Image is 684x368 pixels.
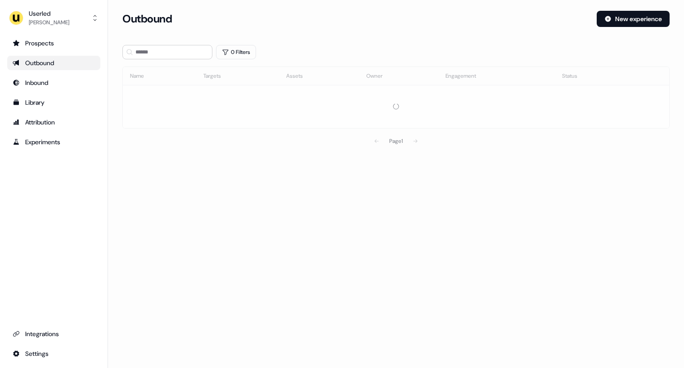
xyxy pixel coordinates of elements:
a: Go to prospects [7,36,100,50]
a: Go to experiments [7,135,100,149]
div: Attribution [13,118,95,127]
button: 0 Filters [216,45,256,59]
h3: Outbound [122,12,172,26]
div: Integrations [13,329,95,338]
a: Go to Inbound [7,75,100,90]
a: Go to attribution [7,115,100,129]
a: Go to templates [7,95,100,110]
div: Prospects [13,39,95,48]
a: Go to integrations [7,346,100,361]
div: Userled [29,9,69,18]
a: Go to outbound experience [7,56,100,70]
div: Library [13,98,95,107]
div: Experiments [13,137,95,146]
button: Userled[PERSON_NAME] [7,7,100,29]
div: Outbound [13,58,95,67]
a: Go to integrations [7,327,100,341]
button: New experience [597,11,670,27]
div: [PERSON_NAME] [29,18,69,27]
div: Inbound [13,78,95,87]
div: Settings [13,349,95,358]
